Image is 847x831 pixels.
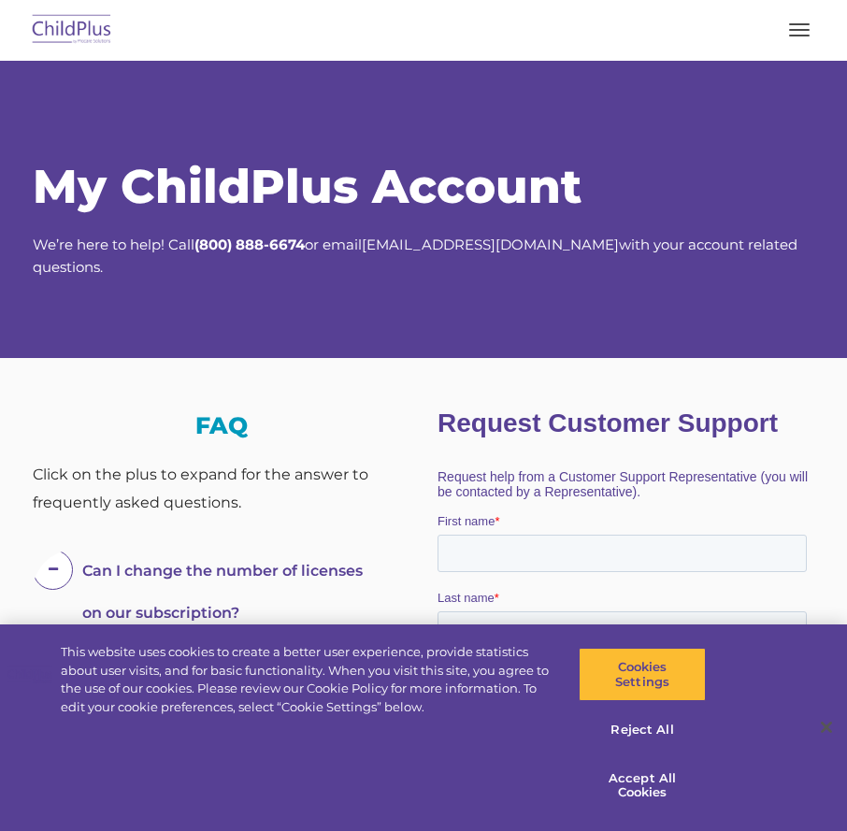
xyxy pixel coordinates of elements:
a: [EMAIL_ADDRESS][DOMAIN_NAME] [362,236,619,253]
img: ChildPlus by Procare Solutions [28,8,116,52]
span: My ChildPlus Account [33,158,581,215]
button: Close [806,707,847,748]
div: This website uses cookies to create a better user experience, provide statistics about user visit... [61,643,553,716]
span: We’re here to help! Call or email with your account related questions. [33,236,797,276]
div: Click on the plus to expand for the answer to frequently asked questions. [33,461,409,517]
strong: 800) 888-6674 [199,236,305,253]
strong: ( [194,236,199,253]
span: Can I change the number of licenses on our subscription? [82,562,363,622]
button: Accept All Cookies [579,759,706,812]
button: Reject All [579,710,706,750]
button: Cookies Settings [579,648,706,701]
h3: FAQ [33,414,409,437]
